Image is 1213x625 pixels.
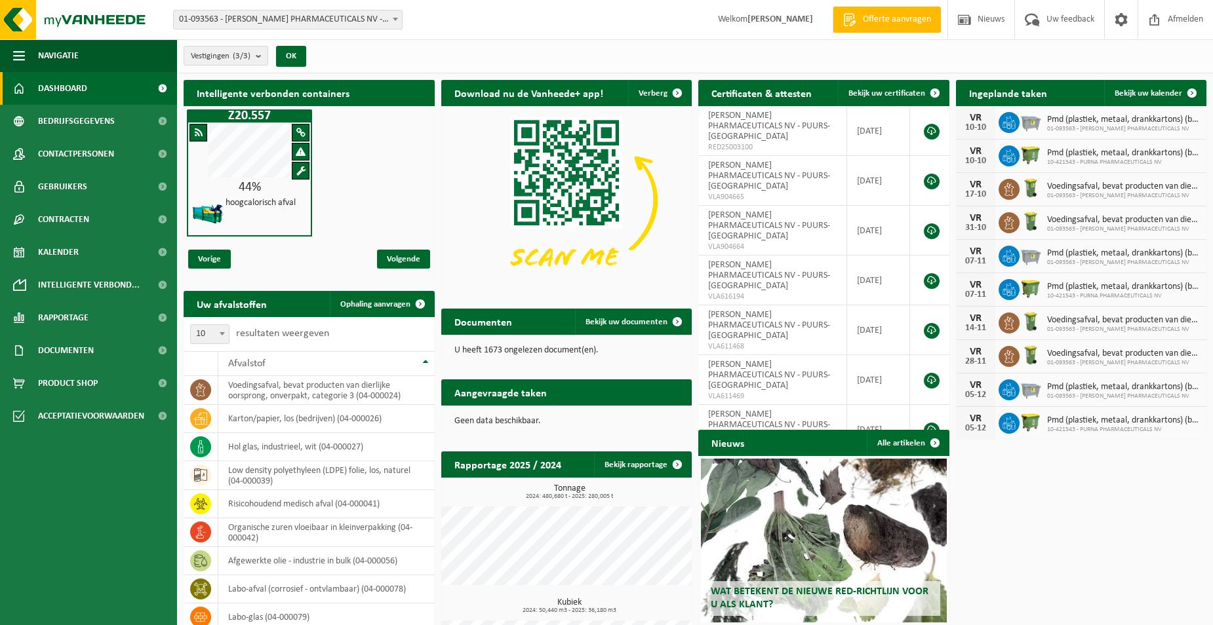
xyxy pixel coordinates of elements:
h2: Certificaten & attesten [698,80,825,105]
div: 10-10 [963,123,989,132]
h2: Uw afvalstoffen [184,291,280,316]
span: Documenten [38,334,94,367]
span: Pmd (plastiek, metaal, drankkartons) (bedrijven) [1047,248,1201,259]
span: 01-093563 - [PERSON_NAME] PHARMACEUTICALS NV [1047,259,1201,267]
a: Wat betekent de nieuwe RED-richtlijn voor u als klant? [701,459,947,622]
iframe: chat widget [7,596,219,625]
span: 10-421543 - PURNA PHARMACEUTICALS NV [1047,426,1201,434]
span: Navigatie [38,39,79,72]
div: 07-11 [963,290,989,299]
p: U heeft 1673 ongelezen document(en). [454,346,679,355]
span: 10 [191,325,229,343]
span: 2024: 50,440 m3 - 2025: 36,180 m3 [448,607,692,614]
div: 05-12 [963,424,989,433]
span: VLA611469 [708,391,837,402]
span: Voedingsafval, bevat producten van dierlijke oorsprong, onverpakt, categorie 3 [1047,315,1201,326]
div: VR [963,347,989,357]
td: risicohoudend medisch afval (04-000041) [218,490,435,518]
img: HK-XZ-20-GN-12 [191,197,224,230]
span: Afvalstof [228,358,266,369]
span: Vorige [188,250,231,269]
td: voedingsafval, bevat producten van dierlijke oorsprong, onverpakt, categorie 3 (04-000024) [218,376,435,405]
div: VR [963,146,989,157]
span: 01-093563 - [PERSON_NAME] PHARMACEUTICALS NV [1047,392,1201,400]
h2: Documenten [441,309,525,334]
span: Pmd (plastiek, metaal, drankkartons) (bedrijven) [1047,115,1201,125]
span: Intelligente verbond... [38,269,140,301]
div: VR [963,280,989,290]
td: [DATE] [847,355,910,405]
a: Bekijk uw documenten [575,309,690,335]
h3: Tonnage [448,484,692,500]
span: Bekijk uw certificaten [848,89,925,98]
span: 01-093563 - [PERSON_NAME] PHARMACEUTICALS NV [1047,225,1201,233]
td: low density polyethyleen (LDPE) folie, los, naturel (04-000039) [218,461,435,490]
count: (3/3) [233,52,250,60]
span: 10-421543 - PURNA PHARMACEUTICALS NV [1047,292,1201,300]
h2: Aangevraagde taken [441,379,560,405]
td: hol glas, industrieel, wit (04-000027) [218,433,435,461]
span: 10-421543 - PURNA PHARMACEUTICALS NV [1047,159,1201,166]
img: WB-0140-HPE-GN-50 [1020,311,1042,333]
span: [PERSON_NAME] PHARMACEUTICALS NV - PUURS-[GEOGRAPHIC_DATA] [708,310,830,341]
span: [PERSON_NAME] PHARMACEUTICALS NV - PUURS-[GEOGRAPHIC_DATA] [708,409,830,440]
span: Dashboard [38,72,87,105]
img: WB-0140-HPE-GN-50 [1020,344,1042,366]
span: [PERSON_NAME] PHARMACEUTICALS NV - PUURS-[GEOGRAPHIC_DATA] [708,111,830,142]
img: WB-0140-HPE-GN-50 [1020,177,1042,199]
span: Rapportage [38,301,89,334]
span: 2024: 480,680 t - 2025: 280,005 t [448,493,692,500]
td: afgewerkte olie - industrie in bulk (04-000056) [218,547,435,575]
img: Download de VHEPlus App [441,106,692,294]
span: Pmd (plastiek, metaal, drankkartons) (bedrijven) [1047,282,1201,292]
div: 14-11 [963,324,989,333]
span: Pmd (plastiek, metaal, drankkartons) (bedrijven) [1047,415,1201,426]
span: 01-093563 - [PERSON_NAME] PHARMACEUTICALS NV [1047,359,1201,367]
h2: Nieuws [698,430,757,455]
div: 10-10 [963,157,989,166]
td: [DATE] [847,206,910,256]
h2: Intelligente verbonden containers [184,80,435,105]
a: Bekijk uw certificaten [838,80,948,106]
span: VLA904665 [708,192,837,202]
a: Alle artikelen [867,430,948,456]
span: Contracten [38,203,89,236]
div: VR [963,380,989,390]
span: Product Shop [38,367,98,400]
a: Ophaling aanvragen [330,291,433,317]
div: VR [963,413,989,424]
button: Verberg [628,80,690,106]
img: WB-1100-HPE-GN-50 [1020,411,1042,433]
span: 01-093563 - [PERSON_NAME] PHARMACEUTICALS NV [1047,192,1201,200]
span: 01-093563 - PURNA PHARMACEUTICALS NV - PUURS-SINT-AMANDS [174,10,402,29]
h2: Rapportage 2025 / 2024 [441,451,574,477]
button: Vestigingen(3/3) [184,46,268,66]
span: 10 [190,324,229,344]
td: [DATE] [847,106,910,156]
a: Bekijk uw kalender [1104,80,1205,106]
span: [PERSON_NAME] PHARMACEUTICALS NV - PUURS-[GEOGRAPHIC_DATA] [708,161,830,191]
span: Pmd (plastiek, metaal, drankkartons) (bedrijven) [1047,148,1201,159]
h1: Z20.557 [190,109,309,123]
div: VR [963,180,989,190]
td: [DATE] [847,405,910,455]
div: 28-11 [963,357,989,366]
p: Geen data beschikbaar. [454,417,679,426]
span: Bekijk uw documenten [586,318,667,326]
div: 17-10 [963,190,989,199]
a: Bekijk rapportage [594,451,690,478]
div: 05-12 [963,390,989,400]
span: Wat betekent de nieuwe RED-richtlijn voor u als klant? [711,586,928,609]
td: karton/papier, los (bedrijven) (04-000026) [218,405,435,433]
span: VLA616194 [708,292,837,302]
button: OK [276,46,306,67]
span: [PERSON_NAME] PHARMACEUTICALS NV - PUURS-[GEOGRAPHIC_DATA] [708,260,830,291]
td: [DATE] [847,256,910,305]
td: [DATE] [847,305,910,355]
span: 01-093563 - [PERSON_NAME] PHARMACEUTICALS NV [1047,326,1201,333]
div: VR [963,213,989,223]
strong: [PERSON_NAME] [747,14,813,24]
span: VLA904664 [708,242,837,252]
span: Pmd (plastiek, metaal, drankkartons) (bedrijven) [1047,382,1201,392]
div: VR [963,246,989,257]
